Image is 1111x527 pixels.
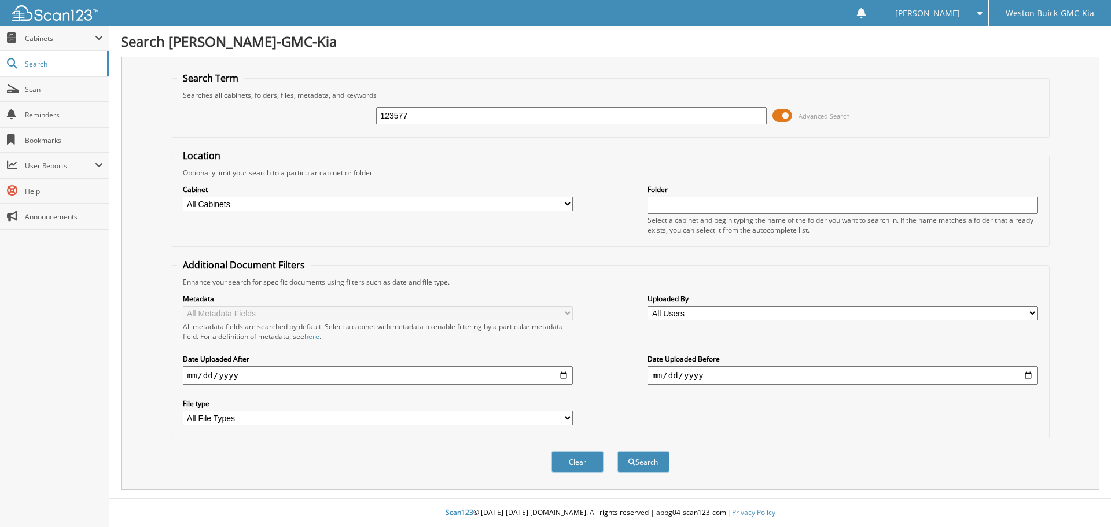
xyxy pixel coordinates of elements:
legend: Search Term [177,72,244,84]
label: Date Uploaded Before [648,354,1038,364]
span: Announcements [25,212,103,222]
div: © [DATE]-[DATE] [DOMAIN_NAME]. All rights reserved | appg04-scan123-com | [109,499,1111,527]
span: Scan123 [446,507,473,517]
label: File type [183,399,573,408]
span: Weston Buick-GMC-Kia [1006,10,1094,17]
a: here [304,331,319,341]
label: Uploaded By [648,294,1038,304]
div: Select a cabinet and begin typing the name of the folder you want to search in. If the name match... [648,215,1038,235]
label: Folder [648,185,1038,194]
button: Clear [551,451,604,473]
span: Reminders [25,110,103,120]
div: Optionally limit your search to a particular cabinet or folder [177,168,1044,178]
span: Help [25,186,103,196]
label: Cabinet [183,185,573,194]
div: Enhance your search for specific documents using filters such as date and file type. [177,277,1044,287]
span: Advanced Search [799,112,850,120]
legend: Additional Document Filters [177,259,311,271]
label: Metadata [183,294,573,304]
h1: Search [PERSON_NAME]-GMC-Kia [121,32,1099,51]
span: User Reports [25,161,95,171]
span: Cabinets [25,34,95,43]
span: Scan [25,84,103,94]
div: All metadata fields are searched by default. Select a cabinet with metadata to enable filtering b... [183,322,573,341]
iframe: Chat Widget [1053,471,1111,527]
div: Searches all cabinets, folders, files, metadata, and keywords [177,90,1044,100]
span: Bookmarks [25,135,103,145]
span: Search [25,59,101,69]
input: end [648,366,1038,385]
legend: Location [177,149,226,162]
a: Privacy Policy [732,507,775,517]
input: start [183,366,573,385]
span: [PERSON_NAME] [895,10,960,17]
label: Date Uploaded After [183,354,573,364]
img: scan123-logo-white.svg [12,5,98,21]
button: Search [617,451,669,473]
